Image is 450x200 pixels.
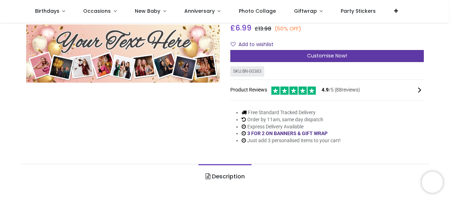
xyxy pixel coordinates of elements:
[83,7,111,15] span: Occasions
[198,164,251,189] a: Description
[322,87,329,93] span: 4.9
[258,25,271,32] span: 13.98
[35,7,59,15] span: Birthdays
[184,7,215,15] span: Anniversary
[230,23,252,33] span: £
[235,23,252,33] span: 6.99
[230,66,264,77] div: SKU: BN-00383
[231,42,236,47] i: Add to wishlist
[26,24,220,83] img: Personalised Happy Birthday Banner - Pink & Gold Balloons - 9 Photo Upload
[422,172,443,193] iframe: Brevo live chat
[294,7,317,15] span: Giftwrap
[230,85,424,95] div: Product Reviews
[307,52,347,59] span: Customise Now!
[242,137,341,144] li: Just add 3 personalised items to your cart!
[275,25,301,33] small: (50% OFF)
[247,130,328,136] a: 3 FOR 2 ON BANNERS & GIFT WRAP
[135,7,160,15] span: New Baby
[239,7,276,15] span: Photo Collage
[255,25,271,32] span: £
[242,123,341,130] li: Express Delivery Available
[322,87,360,94] span: /5 ( 88 reviews)
[230,39,279,51] button: Add to wishlistAdd to wishlist
[242,109,341,116] li: Free Standard Tracked Delivery
[242,116,341,123] li: Order by 11am, same day dispatch
[341,7,376,15] span: Party Stickers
